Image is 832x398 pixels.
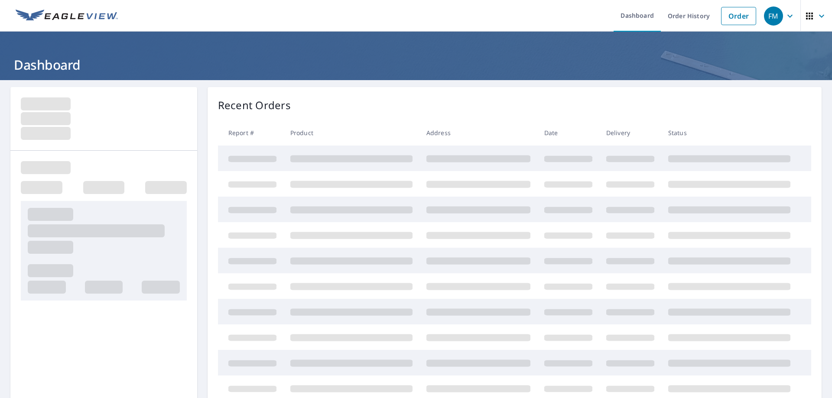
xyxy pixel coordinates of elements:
th: Product [283,120,419,146]
img: EV Logo [16,10,118,23]
th: Report # [218,120,283,146]
th: Status [661,120,797,146]
th: Date [537,120,599,146]
th: Address [419,120,537,146]
div: FM [764,6,783,26]
th: Delivery [599,120,661,146]
a: Order [721,7,756,25]
p: Recent Orders [218,97,291,113]
h1: Dashboard [10,56,822,74]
